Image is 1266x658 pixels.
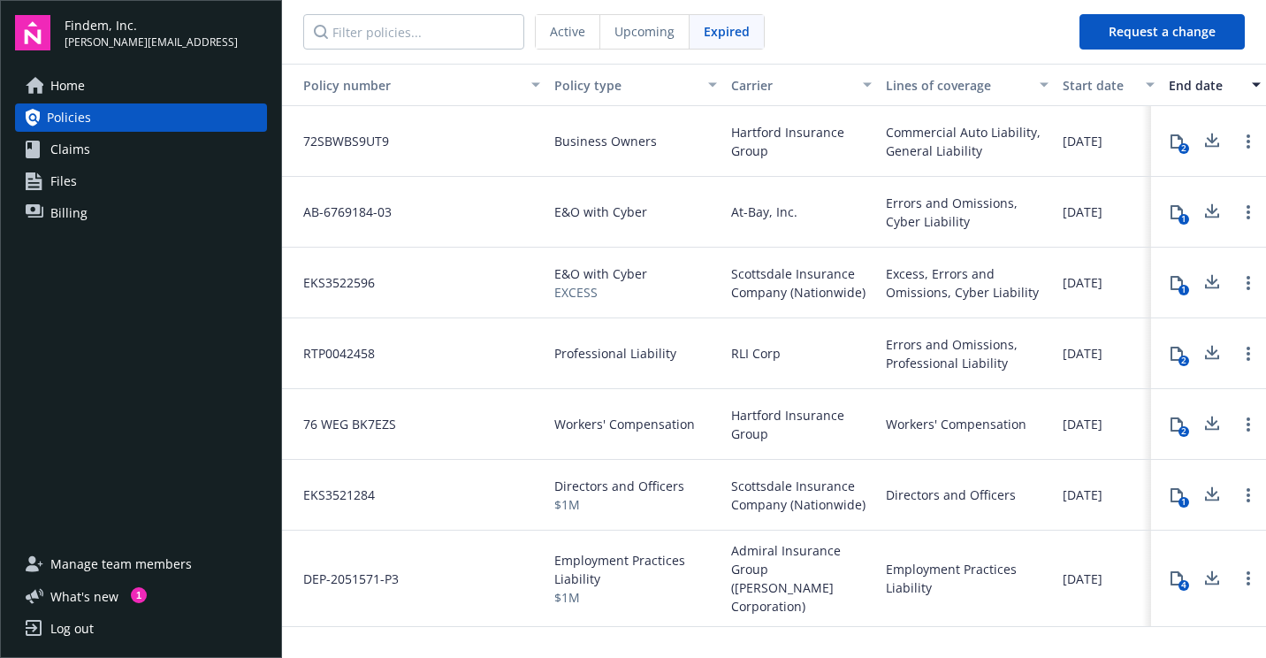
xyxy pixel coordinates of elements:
[554,415,695,433] span: Workers' Compensation
[131,587,147,603] div: 1
[554,76,698,95] div: Policy type
[1159,336,1194,371] button: 2
[1063,486,1102,504] span: [DATE]
[1238,131,1259,152] a: Open options
[15,135,267,164] a: Claims
[289,203,392,221] span: AB-6769184-03
[1063,76,1135,95] div: Start date
[554,203,647,221] span: E&O with Cyber
[1238,343,1259,364] a: Open options
[1238,272,1259,294] a: Open options
[554,264,647,283] span: E&O with Cyber
[554,132,657,150] span: Business Owners
[731,541,872,616] span: Admiral Insurance Group ([PERSON_NAME] Corporation)
[1178,497,1189,508] div: 1
[15,72,267,100] a: Home
[1178,214,1189,225] div: 1
[1159,195,1194,230] button: 1
[15,15,50,50] img: navigator-logo.svg
[289,76,521,95] div: Policy number
[554,283,647,302] span: EXCESS
[1079,14,1245,50] button: Request a change
[303,14,524,50] input: Filter policies...
[731,203,797,221] span: At-Bay, Inc.
[886,194,1049,231] div: Errors and Omissions, Cyber Liability
[65,16,238,34] span: Findem, Inc.
[289,132,389,150] span: 72SBWBS9UT9
[1063,344,1102,363] span: [DATE]
[15,550,267,578] a: Manage team members
[50,135,90,164] span: Claims
[289,76,521,95] div: Toggle SortBy
[50,550,192,578] span: Manage team members
[1178,580,1189,591] div: 4
[15,199,267,227] a: Billing
[731,76,852,95] div: Carrier
[50,199,88,227] span: Billing
[1159,478,1194,513] button: 1
[1178,356,1189,366] div: 2
[704,22,750,41] span: Expired
[1056,64,1162,106] button: Start date
[614,22,675,41] span: Upcoming
[50,167,77,195] span: Files
[15,167,267,195] a: Files
[289,273,375,292] span: EKS3522596
[554,495,684,514] span: $1M
[1063,415,1102,433] span: [DATE]
[1063,203,1102,221] span: [DATE]
[886,486,1016,504] div: Directors and Officers
[1063,273,1102,292] span: [DATE]
[554,588,717,607] span: $1M
[289,415,396,433] span: 76 WEG BK7EZS
[554,477,684,495] span: Directors and Officers
[724,64,879,106] button: Carrier
[731,123,872,160] span: Hartford Insurance Group
[879,64,1056,106] button: Lines of coverage
[65,34,238,50] span: [PERSON_NAME][EMAIL_ADDRESS]
[886,335,1049,372] div: Errors and Omissions, Professional Liability
[547,64,724,106] button: Policy type
[886,76,1029,95] div: Lines of coverage
[886,560,1049,597] div: Employment Practices Liability
[50,615,94,643] div: Log out
[1178,285,1189,295] div: 1
[50,587,118,606] span: What ' s new
[289,344,375,363] span: RTP0042458
[731,264,872,302] span: Scottsdale Insurance Company (Nationwide)
[554,344,676,363] span: Professional Liability
[886,415,1026,433] div: Workers' Compensation
[1159,265,1194,301] button: 1
[15,587,147,606] button: What's new1
[50,72,85,100] span: Home
[1178,426,1189,437] div: 2
[554,551,717,588] span: Employment Practices Liability
[1159,561,1194,596] button: 4
[886,264,1049,302] div: Excess, Errors and Omissions, Cyber Liability
[1159,124,1194,159] button: 2
[47,103,91,132] span: Policies
[1159,407,1194,442] button: 2
[289,570,399,588] span: DEP-2051571-P3
[65,15,267,50] button: Findem, Inc.[PERSON_NAME][EMAIL_ADDRESS]
[1063,132,1102,150] span: [DATE]
[731,406,872,443] span: Hartford Insurance Group
[550,22,585,41] span: Active
[1178,143,1189,154] div: 2
[15,103,267,132] a: Policies
[731,477,872,514] span: Scottsdale Insurance Company (Nationwide)
[886,123,1049,160] div: Commercial Auto Liability, General Liability
[1238,202,1259,223] a: Open options
[1238,568,1259,589] a: Open options
[1063,570,1102,588] span: [DATE]
[1238,485,1259,506] a: Open options
[731,344,781,363] span: RLI Corp
[1238,414,1259,435] a: Open options
[289,486,375,504] span: EKS3521284
[1169,76,1241,95] div: End date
